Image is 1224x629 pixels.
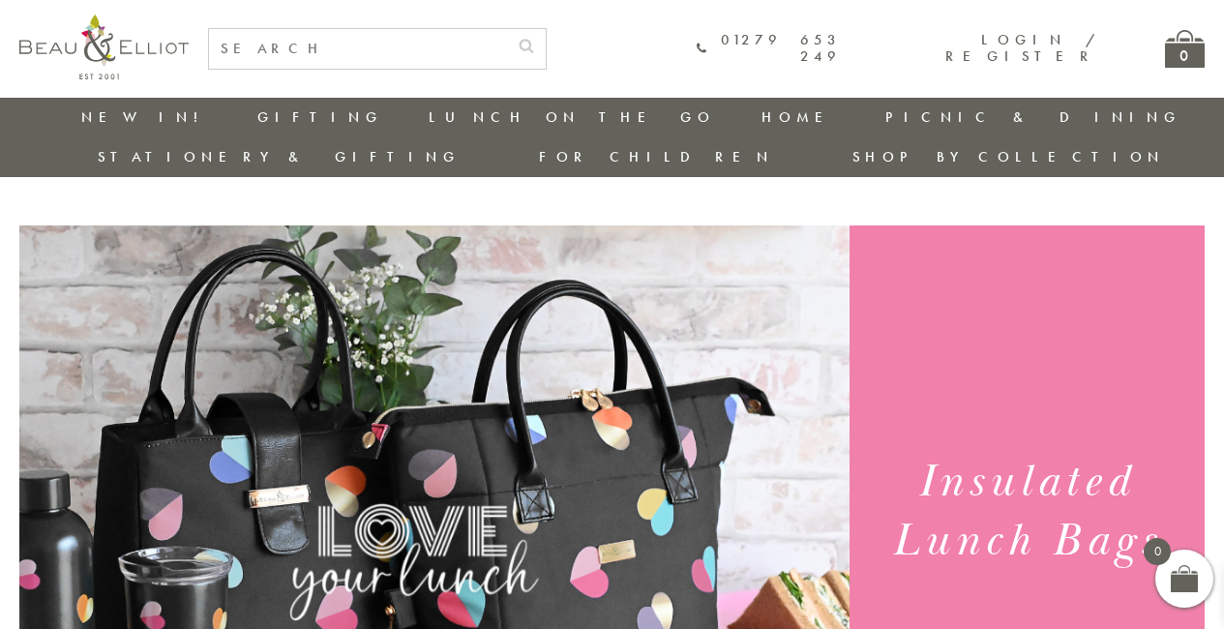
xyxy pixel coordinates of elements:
[945,30,1097,66] a: Login / Register
[81,107,211,127] a: New in!
[539,147,774,166] a: For Children
[1165,30,1205,68] a: 0
[1144,538,1171,565] span: 0
[697,32,841,66] a: 01279 653 249
[429,107,715,127] a: Lunch On The Go
[209,29,507,69] input: SEARCH
[19,15,189,79] img: logo
[257,107,383,127] a: Gifting
[98,147,461,166] a: Stationery & Gifting
[867,453,1187,571] h1: Insulated Lunch Bags
[761,107,839,127] a: Home
[852,147,1165,166] a: Shop by collection
[885,107,1181,127] a: Picnic & Dining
